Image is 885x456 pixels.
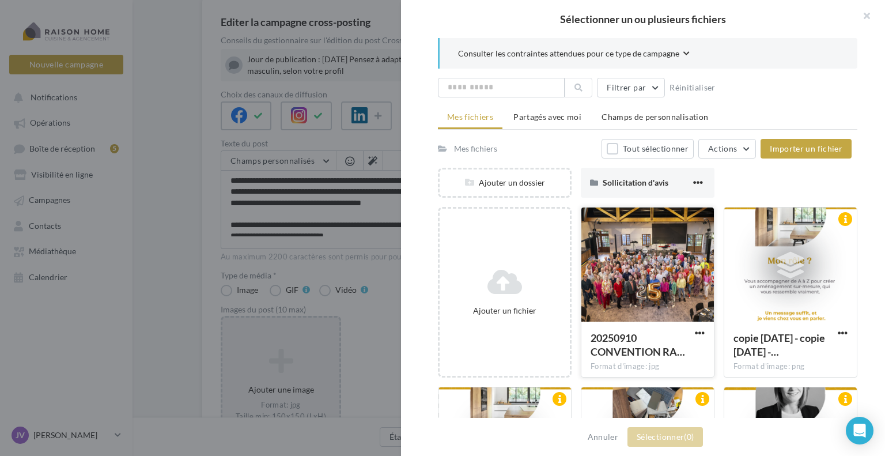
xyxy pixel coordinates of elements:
h2: Sélectionner un ou plusieurs fichiers [419,14,867,24]
span: Sollicitation d'avis [603,178,668,187]
span: Mes fichiers [447,112,493,122]
div: Ajouter un fichier [444,305,565,316]
div: Format d'image: jpg [591,361,705,372]
button: Importer un fichier [761,139,852,159]
span: (0) [684,432,694,442]
div: Open Intercom Messenger [846,417,873,444]
span: Champs de personnalisation [602,112,708,122]
div: Format d'image: png [733,361,848,372]
span: copie 01-09-2025 - copie 01-09-2025 - story-concept-3 [733,331,825,358]
button: Consulter les contraintes attendues pour ce type de campagne [458,47,690,62]
button: Filtrer par [597,78,665,97]
button: Tout sélectionner [602,139,694,159]
span: Consulter les contraintes attendues pour ce type de campagne [458,48,679,59]
span: 20250910 CONVENTION RAISON HOME web-1 [591,331,685,358]
span: Importer un fichier [770,144,842,153]
span: Actions [708,144,737,153]
button: Réinitialiser [665,81,720,95]
span: Partagés avec moi [513,112,581,122]
div: Ajouter un dossier [440,177,570,189]
button: Sélectionner(0) [627,427,703,447]
button: Annuler [583,430,623,444]
div: Mes fichiers [454,143,497,154]
button: Actions [698,139,756,159]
